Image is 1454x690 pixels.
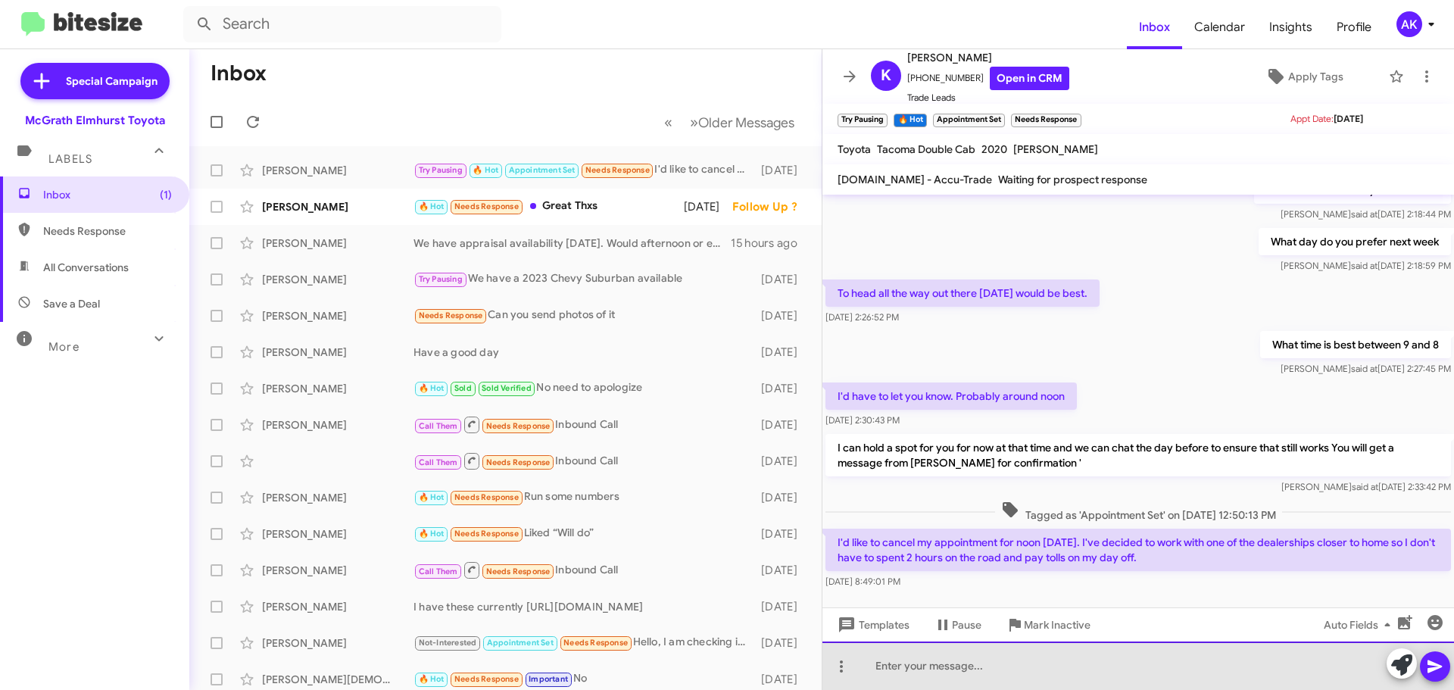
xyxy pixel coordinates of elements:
[922,611,994,638] button: Pause
[894,114,926,127] small: 🔥 Hot
[1260,331,1451,358] p: What time is best between 9 and 8
[754,526,810,542] div: [DATE]
[454,674,519,684] span: Needs Response
[585,165,650,175] span: Needs Response
[486,457,551,467] span: Needs Response
[48,340,80,354] span: More
[881,64,891,88] span: K
[1334,113,1363,124] span: [DATE]
[1396,11,1422,37] div: AK
[419,311,483,320] span: Needs Response
[419,492,445,502] span: 🔥 Hot
[754,490,810,505] div: [DATE]
[454,492,519,502] span: Needs Response
[413,379,754,397] div: No need to apologize
[43,260,129,275] span: All Conversations
[1351,260,1378,271] span: said at
[754,345,810,360] div: [DATE]
[413,489,754,506] div: Run some numbers
[1325,5,1384,49] span: Profile
[754,563,810,578] div: [DATE]
[825,576,900,587] span: [DATE] 8:49:01 PM
[473,165,498,175] span: 🔥 Hot
[754,599,810,614] div: [DATE]
[698,114,794,131] span: Older Messages
[211,61,267,86] h1: Inbox
[995,501,1282,523] span: Tagged as 'Appointment Set' on [DATE] 12:50:13 PM
[681,107,803,138] button: Next
[1182,5,1257,49] a: Calendar
[419,421,458,431] span: Call Them
[262,345,413,360] div: [PERSON_NAME]
[754,308,810,323] div: [DATE]
[1259,228,1451,255] p: What day do you prefer next week
[754,272,810,287] div: [DATE]
[1024,611,1090,638] span: Mark Inactive
[907,67,1069,90] span: [PHONE_NUMBER]
[529,674,568,684] span: Important
[419,201,445,211] span: 🔥 Hot
[262,163,413,178] div: [PERSON_NAME]
[262,563,413,578] div: [PERSON_NAME]
[1011,114,1081,127] small: Needs Response
[656,107,803,138] nav: Page navigation example
[66,73,158,89] span: Special Campaign
[262,199,413,214] div: [PERSON_NAME]
[877,142,975,156] span: Tacoma Double Cab
[413,560,754,579] div: Inbound Call
[262,308,413,323] div: [PERSON_NAME]
[825,279,1100,307] p: To head all the way out there [DATE] would be best.
[413,634,754,651] div: Hello, I am checking in on progress with this. Thank you
[907,48,1069,67] span: [PERSON_NAME]
[838,114,888,127] small: Try Pausing
[413,451,754,470] div: Inbound Call
[454,529,519,539] span: Needs Response
[487,638,554,648] span: Appointment Set
[413,345,754,360] div: Have a good day
[482,383,532,393] span: Sold Verified
[990,67,1069,90] a: Open in CRM
[413,198,684,215] div: Great Thxs
[419,274,463,284] span: Try Pausing
[43,187,172,202] span: Inbox
[825,414,900,426] span: [DATE] 2:30:43 PM
[825,529,1451,571] p: I'd like to cancel my appointment for noon [DATE]. I've decided to work with one of the dealershi...
[1351,208,1378,220] span: said at
[43,223,172,239] span: Needs Response
[825,382,1077,410] p: I'd have to let you know. Probably around noon
[825,311,899,323] span: [DATE] 2:26:52 PM
[998,173,1147,186] span: Waiting for prospect response
[1384,11,1437,37] button: AK
[413,670,754,688] div: No
[486,567,551,576] span: Needs Response
[1281,363,1451,374] span: [PERSON_NAME] [DATE] 2:27:45 PM
[419,383,445,393] span: 🔥 Hot
[754,672,810,687] div: [DATE]
[754,163,810,178] div: [DATE]
[43,296,100,311] span: Save a Deal
[690,113,698,132] span: »
[1288,63,1343,90] span: Apply Tags
[732,199,810,214] div: Follow Up ?
[20,63,170,99] a: Special Campaign
[262,417,413,432] div: [PERSON_NAME]
[25,113,165,128] div: McGrath Elmhurst Toyota
[754,417,810,432] div: [DATE]
[454,383,472,393] span: Sold
[1351,363,1378,374] span: said at
[1127,5,1182,49] a: Inbox
[563,638,628,648] span: Needs Response
[183,6,501,42] input: Search
[413,161,754,179] div: I'd like to cancel my appointment for noon [DATE]. I've decided to work with one of the dealershi...
[262,672,413,687] div: [PERSON_NAME][DEMOGRAPHIC_DATA]
[413,270,754,288] div: We have a 2023 Chevy Suburban available
[933,114,1005,127] small: Appointment Set
[754,635,810,651] div: [DATE]
[1257,5,1325,49] span: Insights
[413,415,754,434] div: Inbound Call
[486,421,551,431] span: Needs Response
[160,187,172,202] span: (1)
[1312,611,1409,638] button: Auto Fields
[262,526,413,542] div: [PERSON_NAME]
